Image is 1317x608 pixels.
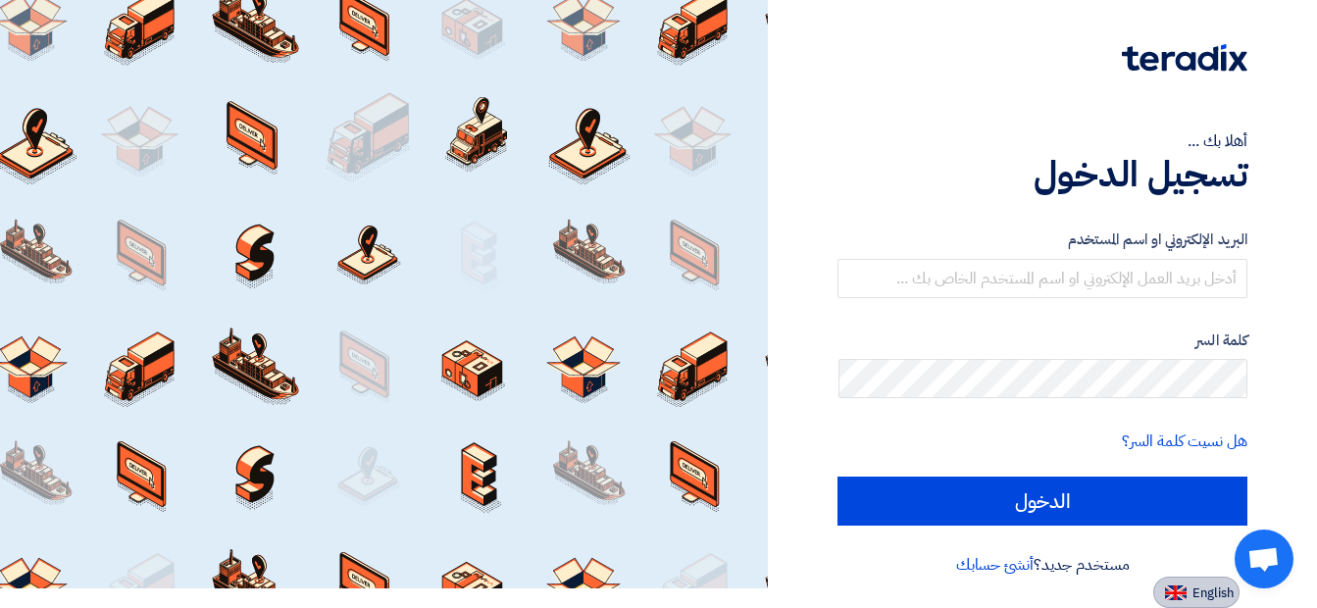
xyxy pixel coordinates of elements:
[837,153,1247,196] h1: تسجيل الدخول
[837,477,1247,526] input: الدخول
[837,553,1247,577] div: مستخدم جديد؟
[837,259,1247,298] input: أدخل بريد العمل الإلكتروني او اسم المستخدم الخاص بك ...
[1192,586,1234,600] span: English
[1153,577,1240,608] button: English
[1235,530,1293,588] div: Open chat
[1122,44,1247,72] img: Teradix logo
[1122,430,1247,453] a: هل نسيت كلمة السر؟
[837,129,1247,153] div: أهلا بك ...
[837,228,1247,251] label: البريد الإلكتروني او اسم المستخدم
[956,553,1034,577] a: أنشئ حسابك
[1165,585,1187,600] img: en-US.png
[837,329,1247,352] label: كلمة السر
